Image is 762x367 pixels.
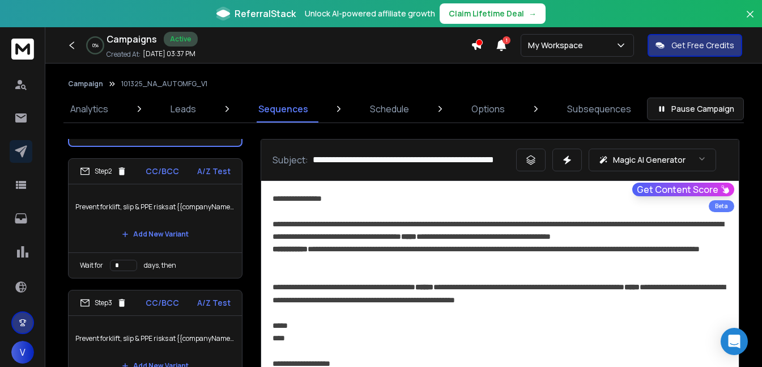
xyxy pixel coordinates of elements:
p: Prevent forklift, slip & PPE risks at {{companyName}} [75,191,235,223]
li: Step2CC/BCCA/Z TestPrevent forklift, slip & PPE risks at {{companyName}}Add New VariantWait forda... [68,158,242,279]
span: → [529,8,537,19]
p: Prevent forklift, slip & PPE risks at {{companyName}} [75,323,235,355]
p: CC/BCC [146,166,179,177]
button: Pause Campaign [647,98,744,120]
p: Schedule [370,102,409,116]
div: Step 3 [80,298,127,308]
p: My Workspace [528,40,588,51]
button: Claim Lifetime Deal→ [440,3,546,24]
p: Get Free Credits [671,40,734,51]
div: Beta [709,200,734,212]
button: Magic AI Generator [589,149,716,171]
p: Magic AI Generator [613,154,686,166]
button: Close banner [743,7,757,34]
p: days, then [144,261,176,270]
button: Campaign [68,79,103,88]
p: A/Z Test [197,166,231,177]
p: CC/BCC [146,297,179,309]
button: Add New Variant [113,223,198,246]
button: Get Content Score [632,183,734,196]
a: Schedule [363,95,416,123]
a: Leads [164,95,203,123]
div: Step 2 [80,166,127,176]
p: Unlock AI-powered affiliate growth [305,8,435,19]
p: Created At: [107,50,141,59]
a: Options [465,95,512,123]
p: Wait for [80,261,103,270]
p: Subject: [273,153,308,167]
div: Active [164,32,198,47]
button: V [11,341,34,364]
p: 101325_NA_AUTOMFG_V1 [121,79,207,88]
p: Options [471,102,505,116]
a: Analytics [63,95,115,123]
p: 0 % [92,42,99,49]
a: Subsequences [560,95,638,123]
p: [DATE] 03:37 PM [143,49,195,58]
span: ReferralStack [235,7,296,20]
p: Analytics [70,102,108,116]
span: 1 [503,36,510,44]
p: Subsequences [567,102,631,116]
p: Sequences [258,102,308,116]
button: Get Free Credits [648,34,742,57]
a: Sequences [252,95,315,123]
h1: Campaigns [107,32,157,46]
p: Leads [171,102,196,116]
p: A/Z Test [197,297,231,309]
div: Open Intercom Messenger [721,328,748,355]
